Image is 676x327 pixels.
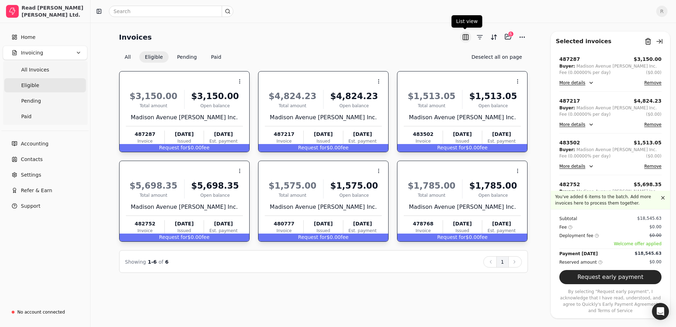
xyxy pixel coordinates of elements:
[21,82,39,89] span: Eligible
[465,179,521,192] div: $1,785.00
[304,131,343,138] div: [DATE]
[443,138,482,144] div: Issued
[559,120,594,129] button: More details
[126,228,164,234] div: Invoice
[204,131,243,138] div: [DATE]
[437,145,466,150] span: Request for
[404,138,442,144] div: Invoice
[3,152,87,166] a: Contacts
[644,79,662,87] button: Remove
[343,220,382,228] div: [DATE]
[646,69,662,76] div: ($0.00)
[265,179,320,192] div: $1,575.00
[265,103,320,109] div: Total amount
[559,69,611,76] div: Fee (0.00000% per day)
[404,179,459,192] div: $1,785.00
[559,105,575,111] div: Buyer:
[265,192,320,199] div: Total amount
[4,109,86,124] a: Paid
[343,131,382,138] div: [DATE]
[187,90,243,103] div: $3,150.00
[559,97,580,105] div: 487217
[119,51,136,63] button: All
[265,131,303,138] div: 487217
[187,179,243,192] div: $5,698.35
[265,220,303,228] div: 480777
[304,228,343,234] div: Issued
[488,31,500,43] button: Sort
[634,181,662,188] div: $5,698.35
[205,51,227,63] button: Paid
[404,113,521,122] div: Madison Avenue [PERSON_NAME] Inc.
[634,97,662,105] button: $4,824.23
[3,30,87,44] a: Home
[341,145,349,150] span: fee
[3,137,87,151] a: Accounting
[480,234,488,240] span: fee
[482,220,521,228] div: [DATE]
[443,228,482,234] div: Issued
[634,139,662,147] div: $1,513.05
[465,90,521,103] div: $1,513.05
[637,215,662,222] div: $18,545.63
[265,138,303,144] div: Invoice
[21,49,43,57] span: Invoicing
[258,234,388,241] div: $0.00
[120,234,249,241] div: $0.00
[559,188,575,195] div: Buyer:
[559,153,611,159] div: Fee (0.00000% per day)
[202,145,209,150] span: fee
[397,234,527,241] div: $0.00
[21,140,48,148] span: Accounting
[652,303,669,320] div: Open Intercom Messenger
[397,144,527,152] div: $0.00
[204,138,243,144] div: Est. payment
[126,138,164,144] div: Invoice
[120,144,249,152] div: $0.00
[649,259,662,265] div: $0.00
[187,103,243,109] div: Open balance
[165,138,204,144] div: Issued
[4,63,86,77] a: All Invoices
[465,103,521,109] div: Open balance
[126,179,181,192] div: $5,698.35
[109,6,233,17] input: Search
[559,56,580,63] div: 487287
[304,138,343,144] div: Issued
[482,228,521,234] div: Est. payment
[165,131,204,138] div: [DATE]
[159,234,188,240] span: Request for
[404,203,521,211] div: Madison Avenue [PERSON_NAME] Inc.
[341,234,349,240] span: fee
[649,232,662,239] div: $0.00
[559,259,602,266] div: Reserved amount
[404,228,442,234] div: Invoice
[502,31,514,42] button: Batch (6)
[559,79,594,87] button: More details
[126,113,243,122] div: Madison Avenue [PERSON_NAME] Inc.
[21,187,52,194] span: Refer & Earn
[559,63,575,69] div: Buyer:
[171,51,203,63] button: Pending
[21,66,49,74] span: All Invoices
[559,250,598,257] div: Payment [DATE]
[202,234,209,240] span: fee
[4,78,86,92] a: Eligible
[265,113,382,122] div: Madison Avenue [PERSON_NAME] Inc.
[21,202,40,210] span: Support
[258,144,388,152] div: $0.00
[404,220,442,228] div: 478768
[125,259,146,265] span: Showing
[3,183,87,197] button: Refer & Earn
[496,256,509,268] button: 1
[343,138,382,144] div: Est. payment
[576,147,657,153] div: Madison Avenue [PERSON_NAME] Inc.
[187,192,243,199] div: Open balance
[649,224,662,230] div: $0.00
[126,90,181,103] div: $3,150.00
[443,220,482,228] div: [DATE]
[126,192,181,199] div: Total amount
[508,31,514,37] div: 6
[119,51,227,63] div: Invoice filter options
[517,31,528,43] button: More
